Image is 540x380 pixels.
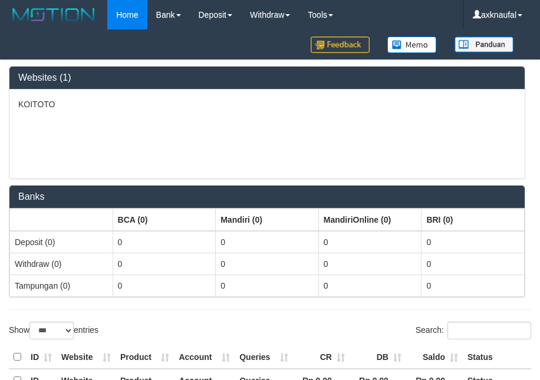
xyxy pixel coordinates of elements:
th: Queries [235,346,293,369]
input: Search: [447,322,531,339]
label: Search: [416,322,531,339]
img: Feedback.jpg [311,37,370,53]
td: 0 [113,231,216,253]
th: Group: activate to sort column ascending [422,209,525,231]
th: Status [463,346,531,369]
th: Website [57,346,116,369]
label: Show entries [9,322,98,339]
td: 0 [216,275,319,296]
td: 0 [113,253,216,275]
td: 0 [318,275,422,296]
th: Group: activate to sort column ascending [216,209,319,231]
img: Button%20Memo.svg [387,37,437,53]
td: 0 [422,253,525,275]
td: Tampungan (0) [10,275,113,296]
th: ID [26,346,57,369]
th: CR [293,346,350,369]
p: KOITOTO [18,98,516,110]
h3: Banks [18,191,516,202]
td: 0 [422,275,525,296]
th: DB [350,346,406,369]
td: 0 [318,231,422,253]
th: Account [174,346,235,369]
h3: Websites (1) [18,72,516,83]
td: Deposit (0) [10,231,113,253]
th: Group: activate to sort column ascending [318,209,422,231]
td: 0 [422,231,525,253]
td: 0 [113,275,216,296]
img: MOTION_logo.png [9,6,98,24]
th: Product [116,346,174,369]
td: 0 [216,253,319,275]
th: Saldo [406,346,463,369]
th: Group: activate to sort column ascending [113,209,216,231]
th: Group: activate to sort column ascending [10,209,113,231]
td: 0 [318,253,422,275]
img: panduan.png [455,37,513,52]
td: Withdraw (0) [10,253,113,275]
select: Showentries [29,322,74,339]
td: 0 [216,231,319,253]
